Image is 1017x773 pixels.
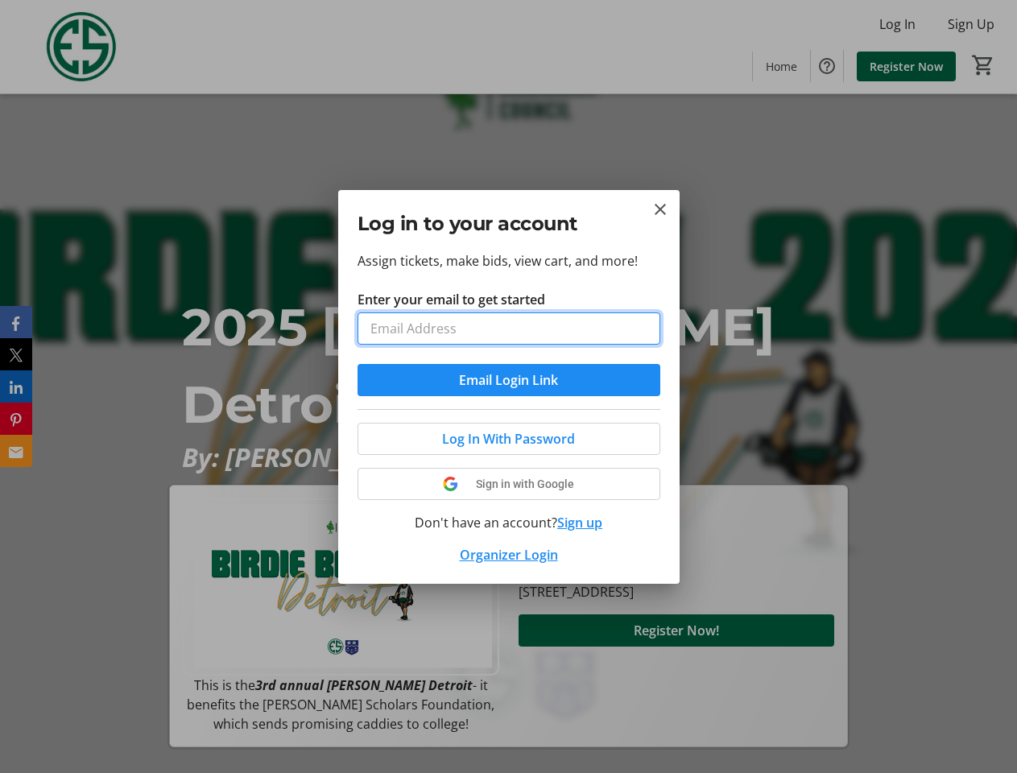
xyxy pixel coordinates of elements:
span: Email Login Link [459,370,558,390]
button: Sign in with Google [358,468,660,500]
button: Sign up [557,513,602,532]
span: Log In With Password [442,429,575,449]
input: Email Address [358,312,660,345]
div: Don't have an account? [358,513,660,532]
span: Sign in with Google [476,477,574,490]
h2: Log in to your account [358,209,660,238]
p: Assign tickets, make bids, view cart, and more! [358,251,660,271]
button: Log In With Password [358,423,660,455]
label: Enter your email to get started [358,290,545,309]
a: Organizer Login [460,546,558,564]
button: Close [651,200,670,219]
button: Email Login Link [358,364,660,396]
